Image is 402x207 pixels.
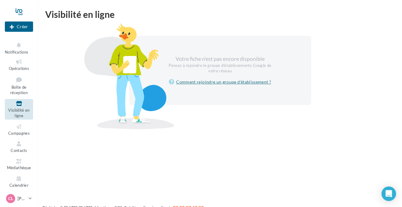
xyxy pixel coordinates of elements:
[5,99,33,120] a: Visibilité en ligne
[9,183,28,188] span: Calendrier
[168,55,272,74] div: Votre fiche n'est pas encore disponible
[5,174,33,189] a: Calendrier
[18,195,26,202] p: [PERSON_NAME]
[8,195,13,202] span: CL
[381,186,396,201] div: Open Intercom Messenger
[5,57,33,72] a: Opérations
[5,21,33,32] button: Créer
[9,66,29,71] span: Opérations
[5,157,33,172] a: Médiathèque
[5,74,33,97] a: Boîte de réception
[5,139,33,154] a: Contacts
[168,63,272,74] div: Pensez à rejoindre le groupe d'établissements Google de votre réseau
[8,108,29,118] span: Visibilité en ligne
[45,10,395,19] div: Visibilité en ligne
[10,85,28,95] span: Boîte de réception
[8,131,30,136] span: Campagnes
[5,21,33,32] div: Nouvelle campagne
[5,50,28,54] span: Notifications
[169,78,271,86] a: Comment rejoindre un groupe d'établissement ?
[11,148,27,153] span: Contacts
[7,166,31,170] span: Médiathèque
[5,193,33,204] a: CL [PERSON_NAME]
[5,122,33,137] a: Campagnes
